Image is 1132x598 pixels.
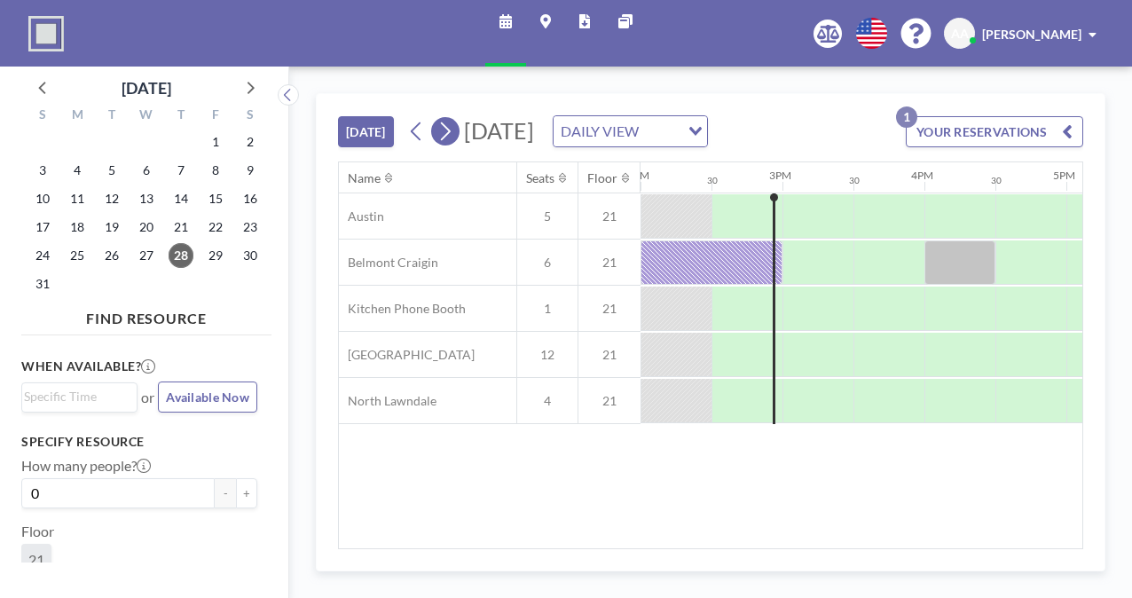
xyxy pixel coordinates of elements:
span: Friday, August 22, 2025 [203,215,228,240]
div: T [95,105,130,128]
h4: FIND RESOURCE [21,303,271,327]
span: [GEOGRAPHIC_DATA] [339,347,475,363]
span: Sunday, August 17, 2025 [30,215,55,240]
div: Search for option [554,116,707,146]
span: Thursday, August 7, 2025 [169,158,193,183]
span: Friday, August 15, 2025 [203,186,228,211]
span: 21 [578,255,641,271]
span: 12 [517,347,578,363]
span: Tuesday, August 12, 2025 [99,186,124,211]
span: or [141,389,154,406]
span: Sunday, August 10, 2025 [30,186,55,211]
span: Thursday, August 28, 2025 [169,243,193,268]
button: - [215,478,236,508]
span: 1 [517,301,578,317]
span: 4 [517,393,578,409]
span: 5 [517,209,578,224]
span: [PERSON_NAME] [982,27,1081,42]
span: Monday, August 18, 2025 [65,215,90,240]
span: Tuesday, August 26, 2025 [99,243,124,268]
input: Search for option [24,387,127,406]
button: Available Now [158,382,257,413]
div: T [163,105,198,128]
span: Sunday, August 31, 2025 [30,271,55,296]
span: Monday, August 11, 2025 [65,186,90,211]
div: Seats [526,170,554,186]
span: Friday, August 29, 2025 [203,243,228,268]
span: [DATE] [464,117,534,144]
button: [DATE] [338,116,394,147]
p: 1 [896,106,917,128]
span: Wednesday, August 20, 2025 [134,215,159,240]
span: Saturday, August 9, 2025 [238,158,263,183]
div: [DATE] [122,75,171,100]
span: AA [951,26,969,42]
span: North Lawndale [339,393,436,409]
img: organization-logo [28,16,64,51]
div: W [130,105,164,128]
div: 3PM [769,169,791,182]
span: 21 [578,347,641,363]
div: 30 [991,175,1002,186]
span: Wednesday, August 13, 2025 [134,186,159,211]
span: Available Now [166,389,249,405]
span: Wednesday, August 6, 2025 [134,158,159,183]
div: M [60,105,95,128]
div: S [232,105,267,128]
label: Floor [21,523,54,540]
span: Sunday, August 3, 2025 [30,158,55,183]
span: Thursday, August 21, 2025 [169,215,193,240]
span: Tuesday, August 5, 2025 [99,158,124,183]
div: 5PM [1053,169,1075,182]
span: Saturday, August 23, 2025 [238,215,263,240]
span: Saturday, August 2, 2025 [238,130,263,154]
span: Sunday, August 24, 2025 [30,243,55,268]
span: Friday, August 1, 2025 [203,130,228,154]
input: Search for option [644,120,678,143]
div: Name [348,170,381,186]
div: Search for option [22,383,137,410]
span: Monday, August 25, 2025 [65,243,90,268]
span: DAILY VIEW [557,120,642,143]
button: YOUR RESERVATIONS1 [906,116,1083,147]
div: 30 [849,175,860,186]
span: Belmont Craigin [339,255,438,271]
span: 21 [578,209,641,224]
span: Friday, August 8, 2025 [203,158,228,183]
span: 21 [578,393,641,409]
span: Austin [339,209,384,224]
span: Saturday, August 30, 2025 [238,243,263,268]
div: F [198,105,232,128]
span: Wednesday, August 27, 2025 [134,243,159,268]
button: + [236,478,257,508]
span: 21 [28,551,44,569]
span: 6 [517,255,578,271]
span: 21 [578,301,641,317]
span: Monday, August 4, 2025 [65,158,90,183]
label: How many people? [21,457,151,475]
h3: Specify resource [21,434,257,450]
span: Tuesday, August 19, 2025 [99,215,124,240]
span: Thursday, August 14, 2025 [169,186,193,211]
span: Saturday, August 16, 2025 [238,186,263,211]
div: 30 [707,175,718,186]
div: S [26,105,60,128]
div: 4PM [911,169,933,182]
div: Floor [587,170,617,186]
span: Kitchen Phone Booth [339,301,466,317]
